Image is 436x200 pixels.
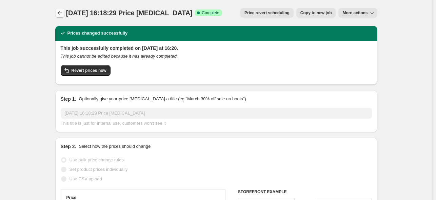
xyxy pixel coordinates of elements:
[238,189,372,195] h6: STOREFRONT EXAMPLE
[66,9,193,17] span: [DATE] 16:18:29 Price [MEDICAL_DATA]
[70,167,128,172] span: Set product prices individually
[61,108,372,119] input: 30% off holiday sale
[79,143,151,150] p: Select how the prices should change
[70,157,124,162] span: Use bulk price change rules
[61,121,166,126] span: This title is just for internal use, customers won't see it
[342,10,368,16] span: More actions
[296,8,336,18] button: Copy to new job
[61,65,111,76] button: Revert prices now
[338,8,377,18] button: More actions
[70,176,102,181] span: Use CSV upload
[244,10,290,16] span: Price revert scheduling
[61,143,76,150] h2: Step 2.
[300,10,332,16] span: Copy to new job
[55,8,65,18] button: Price change jobs
[61,54,178,59] i: This job cannot be edited because it has already completed.
[67,30,128,37] h2: Prices changed successfully
[202,10,219,16] span: Complete
[72,68,106,73] span: Revert prices now
[61,45,372,52] h2: This job successfully completed on [DATE] at 16:20.
[61,96,76,102] h2: Step 1.
[79,96,246,102] p: Optionally give your price [MEDICAL_DATA] a title (eg "March 30% off sale on boots")
[240,8,294,18] button: Price revert scheduling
